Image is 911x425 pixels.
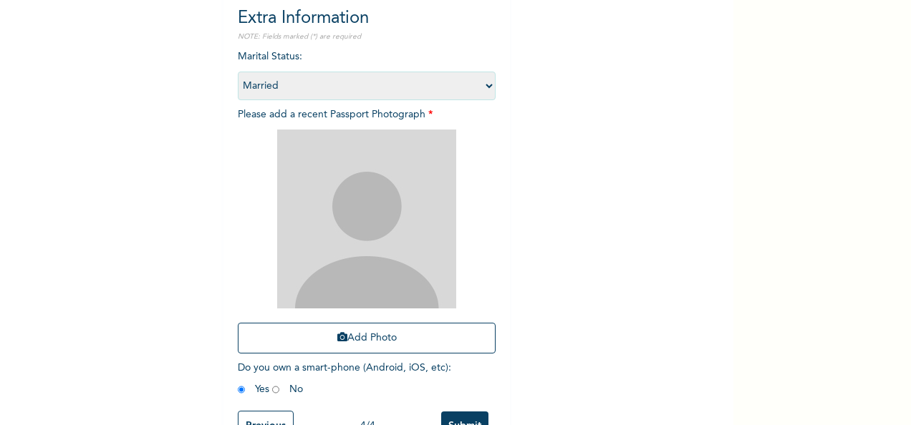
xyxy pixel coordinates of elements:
button: Add Photo [238,323,496,353]
span: Please add a recent Passport Photograph [238,109,496,361]
span: Do you own a smart-phone (Android, iOS, etc) : Yes No [238,363,451,394]
h2: Extra Information [238,6,496,31]
p: NOTE: Fields marked (*) are required [238,31,496,42]
img: Crop [277,130,456,308]
span: Marital Status : [238,52,496,91]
